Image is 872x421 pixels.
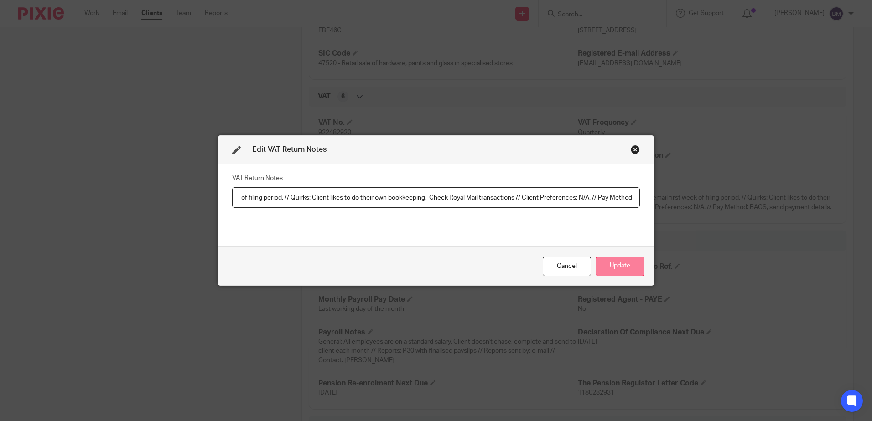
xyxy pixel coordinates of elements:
[232,187,640,208] input: VAT Return Notes
[596,257,644,276] button: Update
[232,174,283,183] label: VAT Return Notes
[631,145,640,154] div: Close this dialog window
[543,257,591,276] div: Close this dialog window
[252,146,327,153] span: Edit VAT Return Notes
